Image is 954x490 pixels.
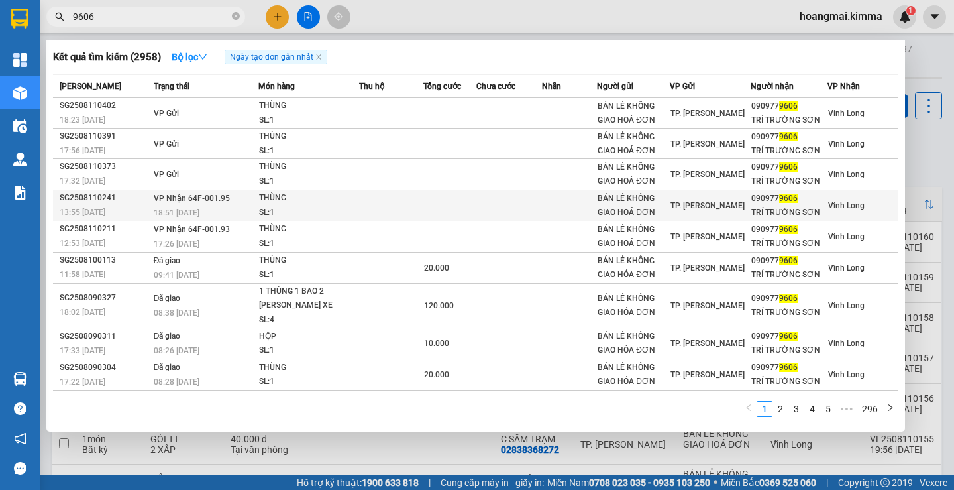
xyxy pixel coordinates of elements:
[820,401,836,417] li: 5
[857,401,882,417] li: 296
[60,146,105,155] span: 17:56 [DATE]
[154,363,181,372] span: Đã giao
[828,370,865,379] span: Vĩnh Long
[424,301,454,310] span: 120.000
[60,208,105,217] span: 13:55 [DATE]
[259,375,358,389] div: SL: 1
[741,401,757,417] button: left
[60,361,150,375] div: SG2508090304
[225,50,327,64] span: Ngày tạo đơn gần nhất
[757,402,772,416] a: 1
[804,401,820,417] li: 4
[828,263,865,273] span: Vĩnh Long
[259,99,358,113] div: THÙNG
[315,54,322,60] span: close
[259,191,358,206] div: THÙNG
[670,82,695,91] span: VP Gửi
[757,401,772,417] li: 1
[259,160,358,174] div: THÙNG
[55,12,64,21] span: search
[13,119,27,133] img: warehouse-icon
[259,313,358,328] div: SL: 4
[597,82,633,91] span: Người gửi
[779,132,798,141] span: 9606
[751,375,827,389] div: TRÍ TRƯỜNG SƠN
[670,263,745,273] span: TP. [PERSON_NAME]
[154,82,189,91] span: Trạng thái
[751,130,827,144] div: 090977
[670,170,745,179] span: TP. [PERSON_NAME]
[882,401,898,417] button: right
[154,239,199,249] span: 17:26 [DATE]
[836,401,857,417] span: •••
[751,392,827,406] div: 090977
[60,308,105,317] span: 18:02 [DATE]
[741,401,757,417] li: Previous Page
[198,52,207,62] span: down
[259,330,358,344] div: HỘP
[60,291,150,305] div: SG2508090327
[259,361,358,375] div: THÙNG
[751,306,827,320] div: TRÍ TRƯỜNG SƠN
[60,222,150,236] div: SG2508110211
[828,109,865,118] span: Vĩnh Long
[751,237,827,251] div: TRÍ TRƯỜNG SƠN
[154,109,179,118] span: VP Gửi
[751,174,827,188] div: TRÍ TRƯỜNG SƠN
[828,139,865,149] span: Vĩnh Long
[154,271,199,280] span: 09:41 [DATE]
[751,361,827,375] div: 090977
[13,53,27,67] img: dashboard-icon
[598,361,669,389] div: BÁN LẺ KHÔNG GIAO HÓA ĐƠN
[13,186,27,200] img: solution-icon
[60,346,105,355] span: 17:33 [DATE]
[670,232,745,241] span: TP. [PERSON_NAME]
[670,201,745,210] span: TP. [PERSON_NAME]
[751,192,827,206] div: 090977
[789,402,804,416] a: 3
[154,308,199,318] span: 08:38 [DATE]
[154,194,230,203] span: VP Nhận 64F-001.95
[259,253,358,268] div: THÙNG
[751,206,827,219] div: TRÍ TRƯỜNG SƠN
[779,194,798,203] span: 9606
[882,401,898,417] li: Next Page
[60,270,105,279] span: 11:58 [DATE]
[259,222,358,237] div: THÙNG
[259,206,358,220] div: SL: 1
[598,99,669,127] div: BÁN LẺ KHÔNG GIAO HOÁ ĐƠN
[858,402,882,416] a: 296
[258,82,295,91] span: Món hàng
[598,330,669,357] div: BÁN LẺ KHÔNG GIAO HÓA ĐƠN
[670,370,745,379] span: TP. [PERSON_NAME]
[670,301,745,310] span: TP. [PERSON_NAME]
[259,129,358,144] div: THÙNG
[751,254,827,268] div: 090977
[598,192,669,219] div: BÁN LẺ KHÔNG GIAO HOÁ ĐƠN
[751,343,827,357] div: TRÍ TRƯỜNG SƠN
[60,377,105,387] span: 17:22 [DATE]
[424,370,449,379] span: 20.000
[259,392,358,406] div: GÓI KEO VÀNG
[13,153,27,166] img: warehouse-icon
[259,284,358,313] div: 1 THÙNG 1 BAO 2 [PERSON_NAME] XE
[598,392,669,420] div: BÁN LẺ KHÔNG GIAO HÓA ĐƠN
[359,82,384,91] span: Thu hộ
[14,432,26,445] span: notification
[259,237,358,251] div: SL: 1
[836,401,857,417] li: Next 5 Pages
[73,9,229,24] input: Tìm tên, số ĐT hoặc mã đơn
[751,160,827,174] div: 090977
[161,46,218,68] button: Bộ lọcdown
[60,253,150,267] div: SG2508100113
[11,9,28,29] img: logo-vxr
[60,115,105,125] span: 18:23 [DATE]
[53,50,161,64] h3: Kết quả tìm kiếm ( 2958 )
[259,113,358,128] div: SL: 1
[598,254,669,282] div: BÁN LẺ KHÔNG GIAO HÓA ĐƠN
[598,160,669,188] div: BÁN LẺ KHÔNG GIAO HOÁ ĐƠN
[598,223,669,251] div: BÁN LẺ KHÔNG GIAO HOÁ ĐƠN
[13,372,27,386] img: warehouse-icon
[259,174,358,189] div: SL: 1
[14,462,26,475] span: message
